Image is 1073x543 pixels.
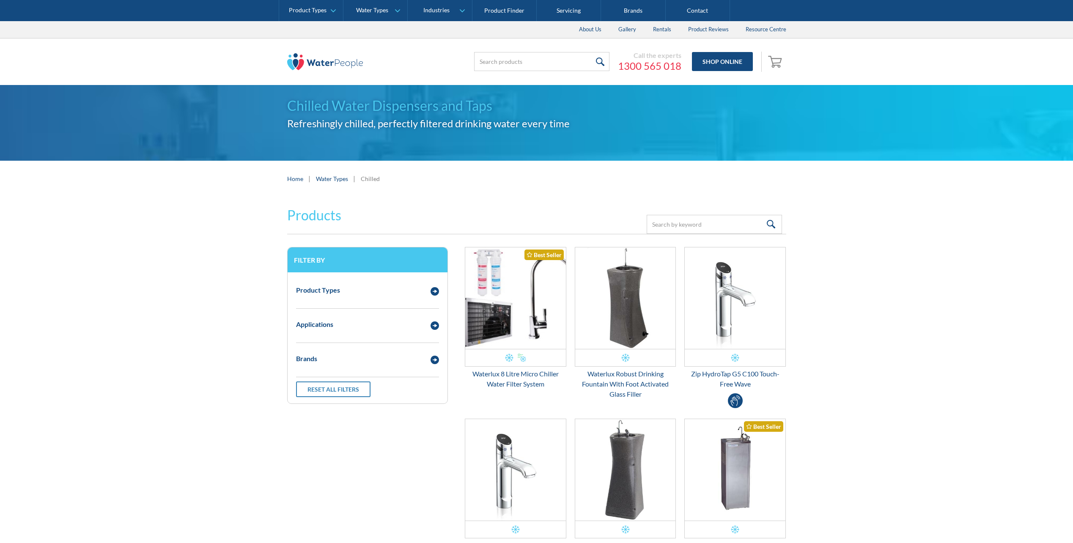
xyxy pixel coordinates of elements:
div: | [307,173,312,184]
h3: Filter by [294,256,441,264]
a: Home [287,174,303,183]
div: Product Types [289,7,327,14]
div: Call the experts [618,51,681,60]
div: Best Seller [744,421,783,432]
div: Applications [296,319,333,329]
h2: Refreshingly chilled, perfectly filtered drinking water every time [287,116,786,131]
a: Waterlux 8 Litre Micro Chiller Water Filter SystemBest SellerWaterlux 8 Litre Micro Chiller Water... [465,247,566,389]
div: | [352,173,357,184]
a: Waterlux Robust Drinking Fountain With Foot Activated Glass FillerWaterlux Robust Drinking Founta... [575,247,676,399]
a: About Us [571,21,610,38]
div: Waterlux 8 Litre Micro Chiller Water Filter System [465,369,566,389]
div: Best Seller [524,250,564,260]
img: shopping cart [768,55,784,68]
a: Gallery [610,21,645,38]
img: Zip HydroTap G5 C40 Classic Touch-Free Wave [465,419,566,521]
a: 1300 565 018 [618,60,681,72]
input: Search products [474,52,609,71]
input: Search by keyword [647,215,782,234]
div: Zip HydroTap G5 C100 Touch-Free Wave [684,369,786,389]
a: Rentals [645,21,680,38]
h2: Products [287,205,341,225]
img: Zip HydroTap G5 C100 Touch-Free Wave [685,247,785,349]
img: Enware Bubbler Stainless Steel Drinking Fountain [685,419,785,521]
div: Waterlux Robust Drinking Fountain With Foot Activated Glass Filler [575,369,676,399]
a: Resource Centre [737,21,795,38]
a: Zip HydroTap G5 C100 Touch-Free WaveZip HydroTap G5 C100 Touch-Free Wave [684,247,786,389]
div: Water Types [356,7,388,14]
img: Waterlux 8 Litre Micro Chiller Water Filter System [465,247,566,349]
img: The Water People [287,53,363,70]
a: Water Types [316,174,348,183]
h1: Chilled Water Dispensers and Taps [287,96,786,116]
a: Shop Online [692,52,753,71]
img: Waterlux Robust Drinking Fountain [575,419,676,521]
a: Reset all filters [296,381,370,397]
div: Product Types [296,285,340,295]
div: Industries [423,7,450,14]
div: Brands [296,354,317,364]
img: Waterlux Robust Drinking Fountain With Foot Activated Glass Filler [575,247,676,349]
div: Chilled [361,174,380,183]
a: Open empty cart [766,52,786,72]
a: Product Reviews [680,21,737,38]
